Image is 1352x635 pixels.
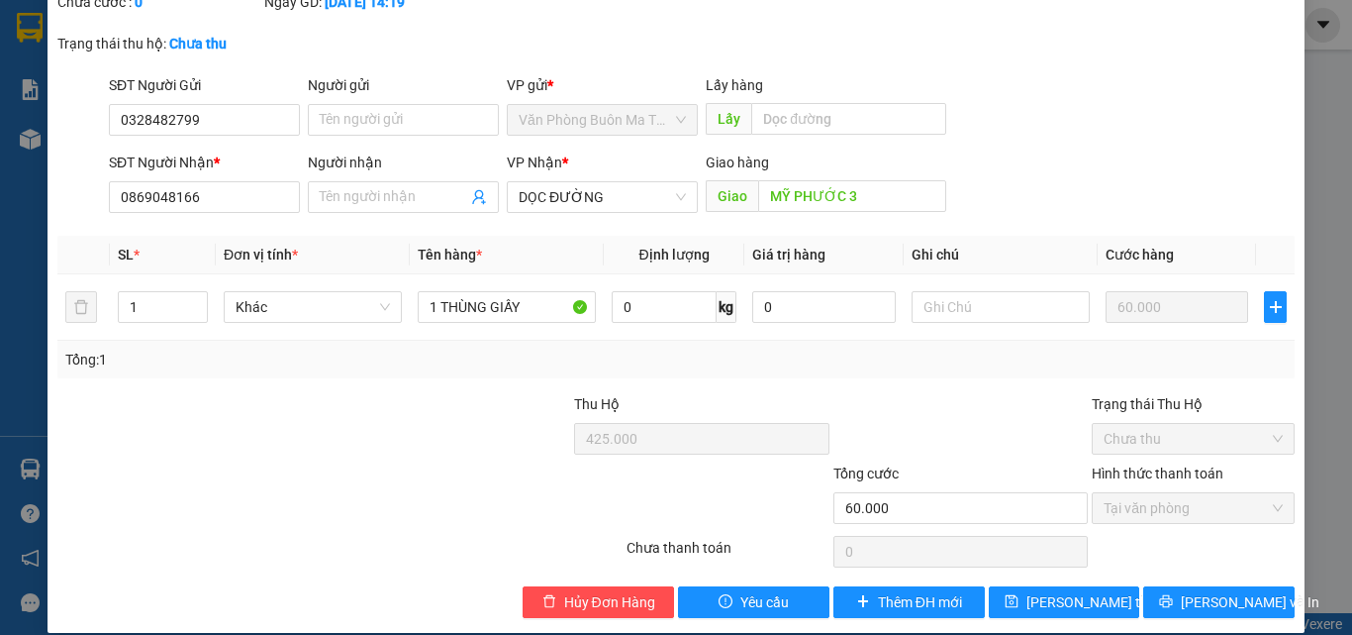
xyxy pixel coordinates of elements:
[471,189,487,205] span: user-add
[10,132,24,146] span: environment
[758,180,946,212] input: Dọc đường
[752,247,825,263] span: Giá trị hàng
[1092,393,1295,415] div: Trạng thái Thu Hộ
[678,586,829,618] button: exclamation-circleYêu cầu
[109,74,300,96] div: SĐT Người Gửi
[1106,247,1174,263] span: Cước hàng
[1181,591,1319,613] span: [PERSON_NAME] và In
[57,33,312,54] div: Trạng thái thu hộ:
[740,591,789,613] span: Yêu cầu
[308,74,499,96] div: Người gửi
[118,247,134,263] span: SL
[989,586,1140,618] button: save[PERSON_NAME] thay đổi
[519,182,686,212] span: DỌC ĐƯỜNG
[638,247,709,263] span: Định lượng
[1159,594,1173,610] span: printer
[574,396,620,412] span: Thu Hộ
[507,155,562,170] span: VP Nhận
[236,292,390,322] span: Khác
[904,236,1098,274] th: Ghi chú
[856,594,870,610] span: plus
[1143,586,1295,618] button: printer[PERSON_NAME] và In
[833,586,985,618] button: plusThêm ĐH mới
[519,105,686,135] span: Văn Phòng Buôn Ma Thuột
[418,291,596,323] input: VD: Bàn, Ghế
[109,152,300,173] div: SĐT Người Nhận
[418,247,482,263] span: Tên hàng
[10,84,137,128] li: VP Văn Phòng Buôn Ma Thuột
[706,77,763,93] span: Lấy hàng
[507,74,698,96] div: VP gửi
[833,466,899,481] span: Tổng cước
[706,180,758,212] span: Giao
[1106,291,1248,323] input: 0
[523,586,674,618] button: deleteHủy Đơn Hàng
[912,291,1090,323] input: Ghi Chú
[308,152,499,173] div: Người nhận
[224,247,298,263] span: Đơn vị tính
[1092,466,1223,481] label: Hình thức thanh toán
[625,537,831,572] div: Chưa thanh toán
[137,84,263,106] li: VP DỌC ĐƯỜNG
[878,591,962,613] span: Thêm ĐH mới
[542,594,556,610] span: delete
[706,155,769,170] span: Giao hàng
[65,349,524,370] div: Tổng: 1
[751,103,946,135] input: Dọc đường
[719,594,732,610] span: exclamation-circle
[706,103,751,135] span: Lấy
[1104,424,1283,454] span: Chưa thu
[1265,299,1286,315] span: plus
[169,36,227,52] b: Chưa thu
[1005,594,1018,610] span: save
[1264,291,1287,323] button: plus
[1026,591,1185,613] span: [PERSON_NAME] thay đổi
[564,591,655,613] span: Hủy Đơn Hàng
[10,10,287,48] li: Quý Thảo
[717,291,736,323] span: kg
[65,291,97,323] button: delete
[1104,493,1283,523] span: Tại văn phòng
